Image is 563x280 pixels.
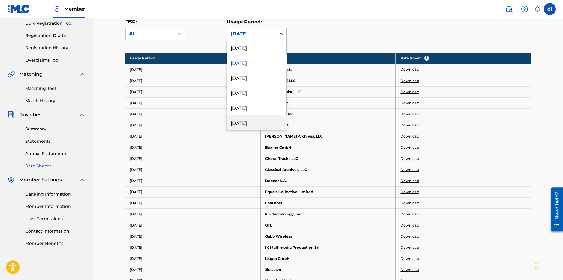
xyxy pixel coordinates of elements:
a: Download [400,111,419,117]
label: Usage Period: [227,19,262,25]
a: Contact Information [25,228,86,234]
td: Boxine GmbH [260,142,396,153]
iframe: Chat Widget [533,251,563,280]
div: Help [519,3,531,15]
img: Member Settings [7,176,14,184]
a: Download [400,78,419,84]
td: [DATE] [125,108,261,120]
td: FanLabel [260,197,396,208]
div: [DATE] [227,40,286,55]
td: Jiosaavn [260,264,396,275]
td: [DATE] [125,220,261,231]
a: Member Information [25,203,86,210]
a: Download [400,134,419,139]
td: [DATE] [125,164,261,175]
td: [DATE] [125,131,261,142]
img: expand [79,111,86,118]
iframe: Resource Center [546,185,563,233]
a: Download [400,189,419,195]
td: [DATE] [125,186,261,197]
a: Download [400,67,419,72]
div: [DATE] [227,70,286,85]
label: DSP: [125,19,137,25]
span: Member Settings [19,176,62,184]
td: [DATE] [125,75,261,86]
td: [DATE] [125,175,261,186]
a: Download [400,256,419,261]
td: Audiomack Inc. [260,108,396,120]
a: Summary [25,126,86,132]
td: Amazon Music [260,64,396,75]
span: Member [64,5,85,12]
span: Royalties [19,111,41,118]
th: Rate Sheet [396,53,531,64]
a: Download [400,100,419,106]
a: Matching Tool [25,85,86,92]
td: [DATE] [125,120,261,131]
a: Registration History [25,45,86,51]
a: Download [400,267,419,272]
div: Drag [535,257,538,275]
a: User Permissions [25,216,86,222]
a: Download [400,200,419,206]
a: Download [400,223,419,228]
a: Match History [25,98,86,104]
td: [DATE] [125,208,261,220]
div: All [129,30,171,38]
td: Deezer S.A. [260,175,396,186]
img: search [505,5,513,13]
td: [DATE] [125,97,261,108]
td: Equals Collective Limited [260,186,396,197]
img: expand [79,71,86,78]
td: [DATE] [125,253,261,264]
td: GTL [260,220,396,231]
img: Royalties [7,111,14,118]
a: Download [400,123,419,128]
td: Fio Technology, Inc [260,208,396,220]
td: [DATE] [125,197,261,208]
div: [DATE] [227,100,286,115]
td: IK Multimedia Production Srl [260,242,396,253]
td: [DATE] [125,64,261,75]
a: Overclaims Tool [25,57,86,63]
div: [DATE] [227,85,286,100]
td: [DATE] [125,86,261,97]
td: Beatport LLC [260,120,396,131]
div: [DATE] [227,115,286,130]
a: Annual Statements [25,151,86,157]
a: Public Search [503,3,515,15]
td: [DATE] [125,231,261,242]
a: Download [400,178,419,184]
th: DSP [260,53,396,64]
span: i [424,56,429,61]
td: Gabb Wireless [260,231,396,242]
a: Download [400,145,419,150]
a: Download [400,245,419,250]
td: [DATE] [125,264,261,275]
a: Download [400,89,419,95]
td: [DATE] [125,142,261,153]
div: Notifications [534,6,540,12]
a: Member Benefits [25,240,86,247]
a: Download [400,234,419,239]
a: Download [400,212,419,217]
img: expand [79,176,86,184]
a: Statements [25,138,86,145]
div: [DATE] [231,30,272,38]
td: [PERSON_NAME] Archives, LLC [260,131,396,142]
a: Rate Sheets [25,163,86,169]
div: User Menu [544,3,556,15]
td: [DATE] [125,242,261,253]
td: Appcompanist, LLC [260,86,396,97]
th: Usage Period [125,53,261,64]
span: Matching [19,71,43,78]
a: Download [400,156,419,161]
img: help [521,5,528,13]
td: Choral Tracks LLC [260,153,396,164]
td: Classical Archives, LLC [260,164,396,175]
a: Bulk Registration Tool [25,20,86,26]
div: [DATE] [227,55,286,70]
